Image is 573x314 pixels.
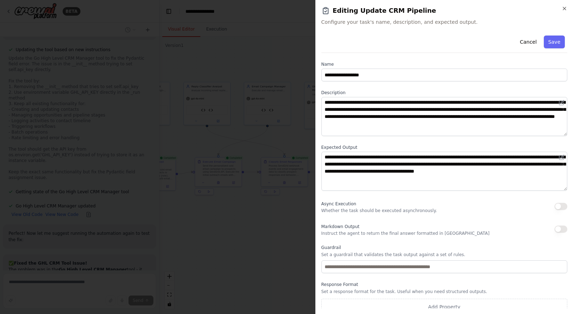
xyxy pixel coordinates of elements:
button: Open in editor [557,98,566,107]
h2: Editing Update CRM Pipeline [321,6,568,16]
label: Description [321,90,568,96]
p: Set a guardrail that validates the task output against a set of rules. [321,252,568,258]
label: Expected Output [321,145,568,150]
span: Markdown Output [321,224,359,229]
p: Whether the task should be executed asynchronously. [321,208,437,213]
span: Async Execution [321,201,356,206]
button: Cancel [515,36,541,48]
p: Set a response format for the task. Useful when you need structured outputs. [321,289,568,294]
button: Open in editor [557,153,566,162]
label: Guardrail [321,245,568,250]
span: Configure your task's name, description, and expected output. [321,18,568,26]
label: Response Format [321,282,568,287]
button: Save [544,36,564,48]
p: Instruct the agent to return the final answer formatted in [GEOGRAPHIC_DATA] [321,231,490,236]
label: Name [321,61,568,67]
